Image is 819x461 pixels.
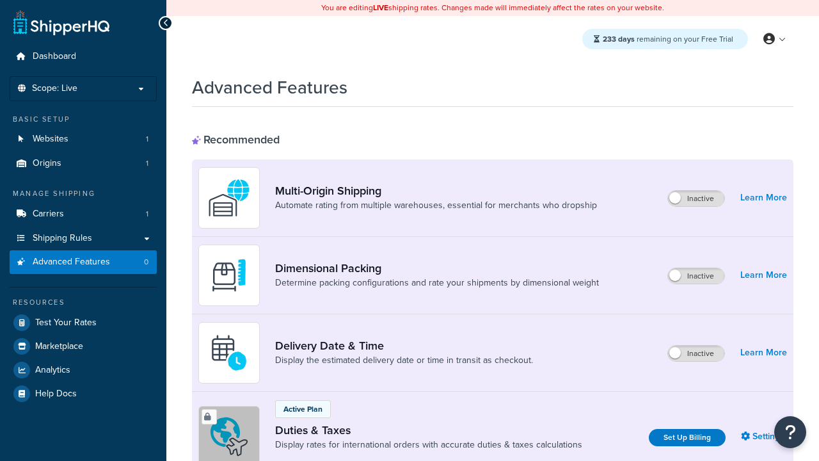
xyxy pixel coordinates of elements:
[33,209,64,220] span: Carriers
[10,311,157,334] a: Test Your Rates
[774,416,806,448] button: Open Resource Center
[35,318,97,328] span: Test Your Rates
[10,250,157,274] li: Advanced Features
[10,335,157,358] a: Marketplace
[373,2,388,13] b: LIVE
[192,75,347,100] h1: Advanced Features
[146,158,148,169] span: 1
[10,359,157,382] a: Analytics
[10,202,157,226] li: Carriers
[275,261,599,275] a: Dimensional Packing
[275,354,533,367] a: Display the estimated delivery date or time in transit as checkout.
[144,257,148,268] span: 0
[207,175,251,220] img: WatD5o0RtDAAAAAElFTkSuQmCC
[10,114,157,125] div: Basic Setup
[741,428,787,446] a: Settings
[10,297,157,308] div: Resources
[32,83,77,94] span: Scope: Live
[275,339,533,353] a: Delivery Date & Time
[207,253,251,298] img: DTVBYsAAAAAASUVORK5CYII=
[33,233,92,244] span: Shipping Rules
[146,209,148,220] span: 1
[275,184,597,198] a: Multi-Origin Shipping
[740,189,787,207] a: Learn More
[207,330,251,375] img: gfkeb5ejjkALwAAAABJRU5ErkJggg==
[740,344,787,362] a: Learn More
[35,341,83,352] span: Marketplace
[10,250,157,274] a: Advanced Features0
[275,199,597,212] a: Automate rating from multiple warehouses, essential for merchants who dropship
[10,152,157,175] li: Origins
[33,257,110,268] span: Advanced Features
[275,277,599,289] a: Determine packing configurations and rate your shipments by dimensional weight
[192,133,280,147] div: Recommended
[10,127,157,151] li: Websites
[275,439,582,451] a: Display rates for international orders with accurate duties & taxes calculations
[33,51,76,62] span: Dashboard
[33,158,61,169] span: Origins
[10,202,157,226] a: Carriers1
[603,33,635,45] strong: 233 days
[275,423,582,437] a: Duties & Taxes
[10,227,157,250] a: Shipping Rules
[283,403,322,415] p: Active Plan
[668,191,724,206] label: Inactive
[649,429,726,446] a: Set Up Billing
[10,45,157,69] a: Dashboard
[10,127,157,151] a: Websites1
[35,389,77,400] span: Help Docs
[10,152,157,175] a: Origins1
[35,365,70,376] span: Analytics
[668,346,724,361] label: Inactive
[668,268,724,284] label: Inactive
[603,33,733,45] span: remaining on your Free Trial
[10,382,157,405] a: Help Docs
[740,266,787,284] a: Learn More
[10,188,157,199] div: Manage Shipping
[146,134,148,145] span: 1
[33,134,68,145] span: Websites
